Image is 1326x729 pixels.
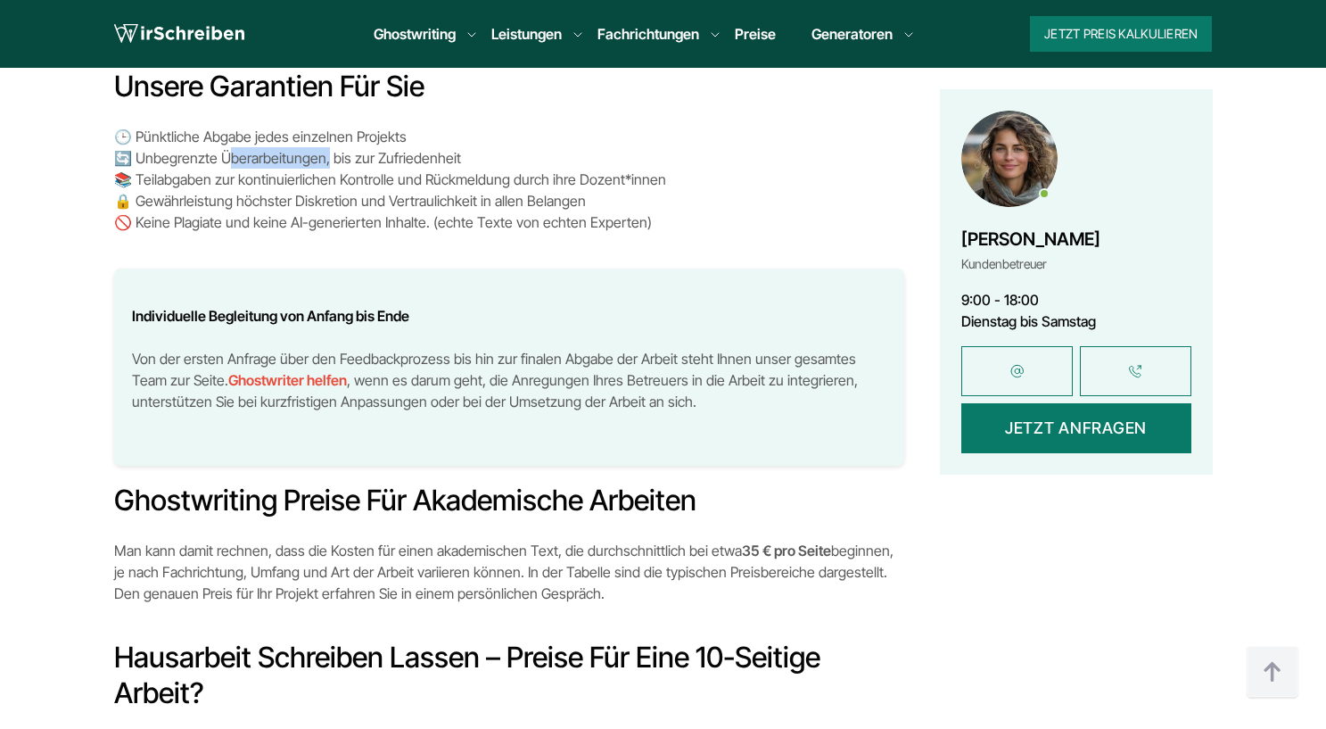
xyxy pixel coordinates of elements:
[114,126,904,233] p: 🕒 Pünktliche Abgabe jedes einzelnen Projekts 🔄 Unbegrenzte Überarbeitungen, bis zur Zufriedenheit...
[114,640,904,711] h3: Hausarbeit schreiben lassen – Preise für eine 10-seitige Arbeit?
[374,23,456,45] a: Ghostwriting
[735,25,776,43] a: Preise
[132,348,886,412] p: Von der ersten Anfrage über den Feedbackprozess bis hin zur finalen Abgabe der Arbeit steht Ihnen...
[114,483,904,518] h2: Ghostwriting Preise für akademische Arbeiten
[961,402,1191,452] button: Jetzt anfragen
[1246,646,1299,700] img: button top
[132,305,886,327] h4: Individuelle Begleitung von Anfang bis Ende
[961,111,1058,207] img: Maria Kaufman
[961,288,1191,310] div: 9:00 - 18:00
[961,253,1100,274] div: Kundenbetreuer
[1030,16,1212,52] button: Jetzt Preis kalkulieren
[597,23,699,45] a: Fachrichtungen
[961,310,1191,331] div: Dienstag bis Samstag
[811,23,893,45] a: Generatoren
[114,540,904,604] p: Man kann damit rechnen, dass die Kosten für einen akademischen Text, die durchschnittlich bei etw...
[742,542,831,559] strong: 35 € pro Seite
[491,23,562,45] a: Leistungen
[114,69,904,104] h2: Unsere Garantien für Sie
[961,224,1100,253] div: [PERSON_NAME]
[228,371,347,389] span: Ghostwriter helfen
[114,21,244,47] img: logo wirschreiben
